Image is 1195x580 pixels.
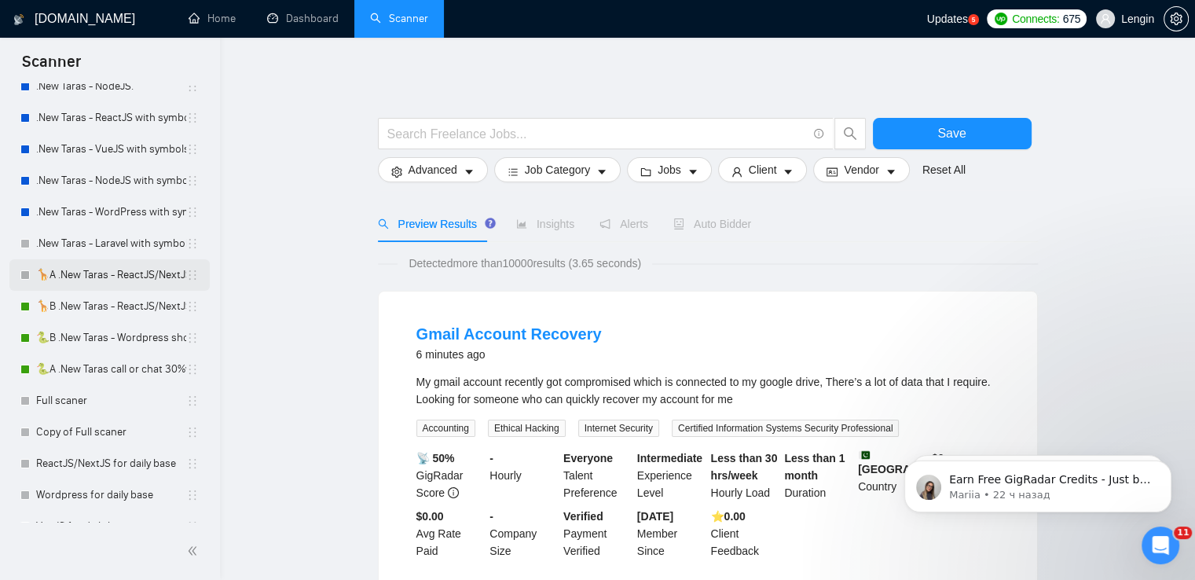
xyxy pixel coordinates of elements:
b: [DATE] [637,510,673,523]
img: logo [13,7,24,32]
b: - [489,452,493,464]
a: setting [1164,13,1189,25]
div: Hourly [486,450,560,501]
a: dashboardDashboard [267,12,339,25]
li: .New Taras - ReactJS with symbols [9,102,210,134]
span: Scanner [9,50,93,83]
a: searchScanner [370,12,428,25]
li: VueJS for daily base [9,511,210,542]
div: Country [855,450,929,501]
span: info-circle [448,487,459,498]
li: .New Taras - NodeJS with symbols [9,165,210,196]
b: Everyone [563,452,613,464]
span: holder [186,520,199,533]
span: Accounting [416,420,475,437]
div: Member Since [634,508,708,560]
span: holder [186,112,199,124]
a: .New Taras - Laravel with symbols [36,228,186,259]
li: .New Taras - Laravel with symbols [9,228,210,259]
span: holder [186,143,199,156]
img: upwork-logo.png [995,13,1007,25]
span: holder [186,457,199,470]
a: VueJS for daily base [36,511,186,542]
span: double-left [187,543,203,559]
span: Updates [927,13,968,25]
span: Ethical Hacking [488,420,566,437]
div: Client Feedback [708,508,782,560]
div: Tooltip anchor [483,216,497,230]
a: .New Taras - WordPress with symbols [36,196,186,228]
a: .New Taras - NodeJS. [36,71,186,102]
span: holder [186,269,199,281]
li: .New Taras - NodeJS. [9,71,210,102]
button: idcardVendorcaret-down [813,157,909,182]
a: Wordpress for daily base [36,479,186,511]
span: holder [186,332,199,344]
span: holder [186,426,199,439]
li: Copy of Full scaner [9,417,210,448]
a: .New Taras - NodeJS with symbols [36,165,186,196]
b: - [489,510,493,523]
span: caret-down [885,166,896,178]
div: Avg Rate Paid [413,508,487,560]
span: idcard [827,166,838,178]
span: holder [186,395,199,407]
a: Copy of Full scaner [36,417,186,448]
button: folderJobscaret-down [627,157,712,182]
span: setting [1164,13,1188,25]
li: .New Taras - VueJS with symbols [9,134,210,165]
button: barsJob Categorycaret-down [494,157,621,182]
div: Talent Preference [560,450,634,501]
span: Detected more than 10000 results (3.65 seconds) [398,255,652,272]
div: Experience Level [634,450,708,501]
li: 🐍A .New Taras call or chat 30%view 0 reply 23/04 [9,354,210,385]
span: caret-down [687,166,698,178]
span: setting [391,166,402,178]
a: ReactJS/NextJS for daily base [36,448,186,479]
a: 🐍A .New Taras call or chat 30%view 0 reply 23/04 [36,354,186,385]
button: Save [873,118,1032,149]
span: area-chart [516,218,527,229]
span: Auto Bidder [673,218,751,230]
a: 🦒A .New Taras - ReactJS/NextJS usual 23/04 [36,259,186,291]
span: Advanced [409,161,457,178]
span: holder [186,489,199,501]
b: [GEOGRAPHIC_DATA] [858,450,976,475]
span: Client [749,161,777,178]
span: Alerts [599,218,648,230]
span: Connects: [1012,10,1059,28]
b: Verified [563,510,603,523]
iframe: Intercom live chat [1142,527,1179,564]
b: Less than 30 hrs/week [711,452,778,482]
li: 🦒A .New Taras - ReactJS/NextJS usual 23/04 [9,259,210,291]
span: Certified Information Systems Security Professional [672,420,899,437]
a: 🐍B .New Taras - Wordpress short 23/04 [36,322,186,354]
span: bars [508,166,519,178]
li: 🦒B .New Taras - ReactJS/NextJS rel exp 23/04 [9,291,210,322]
a: .New Taras - ReactJS with symbols [36,102,186,134]
a: Full scaner [36,385,186,417]
span: Jobs [658,161,681,178]
span: caret-down [783,166,794,178]
li: Full scaner [9,385,210,417]
li: .New Taras - WordPress with symbols [9,196,210,228]
span: user [1100,13,1111,24]
b: Less than 1 month [784,452,845,482]
input: Search Freelance Jobs... [387,124,807,144]
div: 6 minutes ago [416,345,602,364]
span: holder [186,174,199,187]
span: info-circle [814,129,824,139]
span: folder [640,166,651,178]
span: Internet Security [578,420,659,437]
span: holder [186,300,199,313]
text: 5 [972,17,976,24]
span: Save [937,123,966,143]
b: 📡 50% [416,452,455,464]
div: Payment Verified [560,508,634,560]
a: Reset All [922,161,966,178]
span: search [378,218,389,229]
span: caret-down [464,166,475,178]
div: Hourly Load [708,450,782,501]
